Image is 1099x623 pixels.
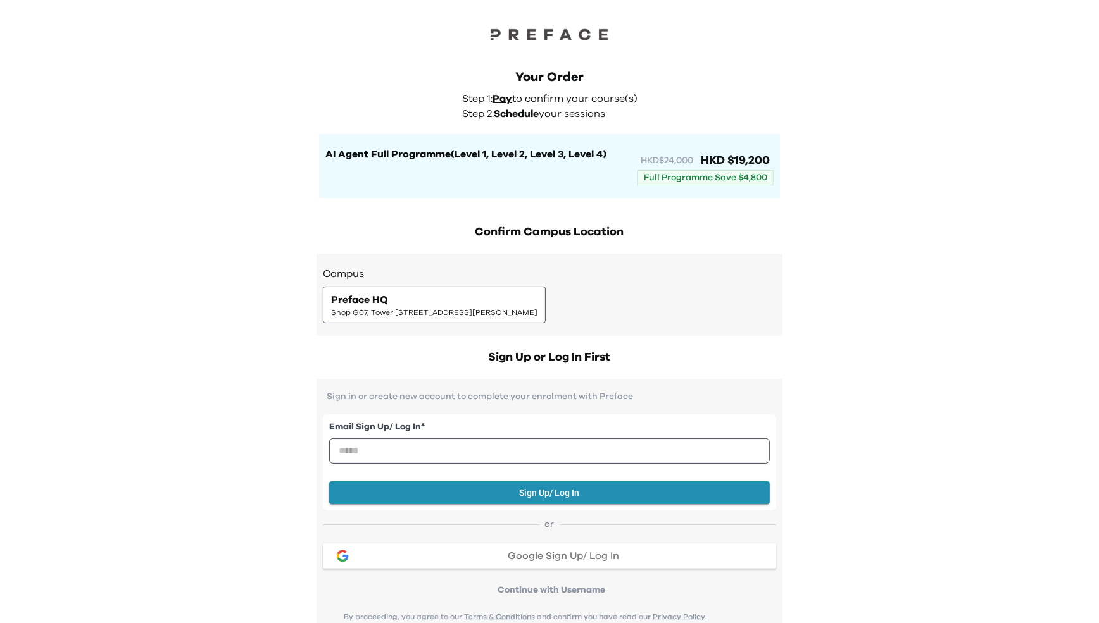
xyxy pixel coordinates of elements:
[464,613,535,620] a: Terms & Conditions
[323,543,776,569] button: google loginGoogle Sign Up/ Log In
[317,223,782,241] h2: Confirm Campus Location
[494,109,539,119] span: Schedule
[699,152,770,170] span: HKD $19,200
[323,612,728,622] p: By proceeding, you agree to our and confirm you have read our .
[653,613,705,620] a: Privacy Policy
[317,349,782,366] h2: Sign Up or Log In First
[331,292,388,307] span: Preface HQ
[323,266,776,281] h3: Campus
[637,170,774,185] span: Full Programme Save $4,800
[327,584,776,596] p: Continue with Username
[540,518,560,531] span: or
[323,392,776,402] p: Sign in or create new account to complete your enrolment with Preface
[462,106,644,121] p: Step 2: your sessions
[641,154,694,167] span: HKD $ 24,000
[462,91,644,106] p: Step 1: to confirm your course(s)
[493,94,512,104] span: Pay
[486,25,613,43] img: Preface Logo
[508,551,620,561] span: Google Sign Up/ Log In
[329,481,770,505] button: Sign Up/ Log In
[329,421,770,434] label: Email Sign Up/ Log In *
[335,548,350,564] img: google login
[325,147,637,162] h1: AI Agent Full Programme(Level 1, Level 2, Level 3, Level 4)
[319,68,780,86] div: Your Order
[331,307,537,318] span: Shop G07, Tower [STREET_ADDRESS][PERSON_NAME]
